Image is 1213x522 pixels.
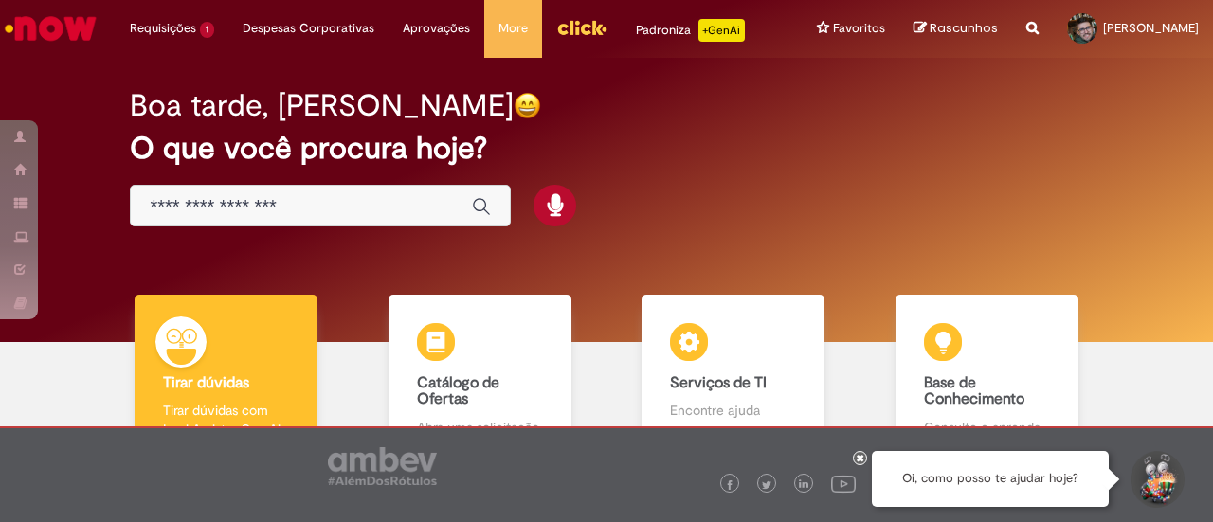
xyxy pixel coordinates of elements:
span: Aprovações [403,19,470,38]
span: 1 [200,22,214,38]
span: Rascunhos [930,19,998,37]
p: Encontre ajuda [670,401,796,420]
span: Requisições [130,19,196,38]
img: happy-face.png [514,92,541,119]
p: Abra uma solicitação [417,418,543,437]
img: logo_footer_youtube.png [831,471,856,495]
a: Serviços de TI Encontre ajuda [606,295,860,459]
b: Base de Conhecimento [924,373,1024,409]
img: logo_footer_ambev_rotulo_gray.png [328,447,437,485]
div: Padroniza [636,19,745,42]
span: Despesas Corporativas [243,19,374,38]
span: More [498,19,528,38]
img: logo_footer_twitter.png [762,480,771,490]
b: Tirar dúvidas [163,373,249,392]
h2: Boa tarde, [PERSON_NAME] [130,89,514,122]
b: Catálogo de Ofertas [417,373,499,409]
p: Tirar dúvidas com Lupi Assist e Gen Ai [163,401,289,439]
span: Favoritos [833,19,885,38]
span: [PERSON_NAME] [1103,20,1199,36]
a: Catálogo de Ofertas Abra uma solicitação [353,295,607,459]
a: Base de Conhecimento Consulte e aprenda [860,295,1114,459]
div: Oi, como posso te ajudar hoje? [872,451,1109,507]
p: Consulte e aprenda [924,418,1050,437]
img: logo_footer_facebook.png [725,480,734,490]
h2: O que você procura hoje? [130,132,1082,165]
img: ServiceNow [2,9,100,47]
a: Tirar dúvidas Tirar dúvidas com Lupi Assist e Gen Ai [100,295,353,459]
b: Serviços de TI [670,373,767,392]
p: +GenAi [698,19,745,42]
a: Rascunhos [914,20,998,38]
img: logo_footer_linkedin.png [799,479,808,491]
button: Iniciar Conversa de Suporte [1128,451,1185,508]
img: click_logo_yellow_360x200.png [556,13,607,42]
